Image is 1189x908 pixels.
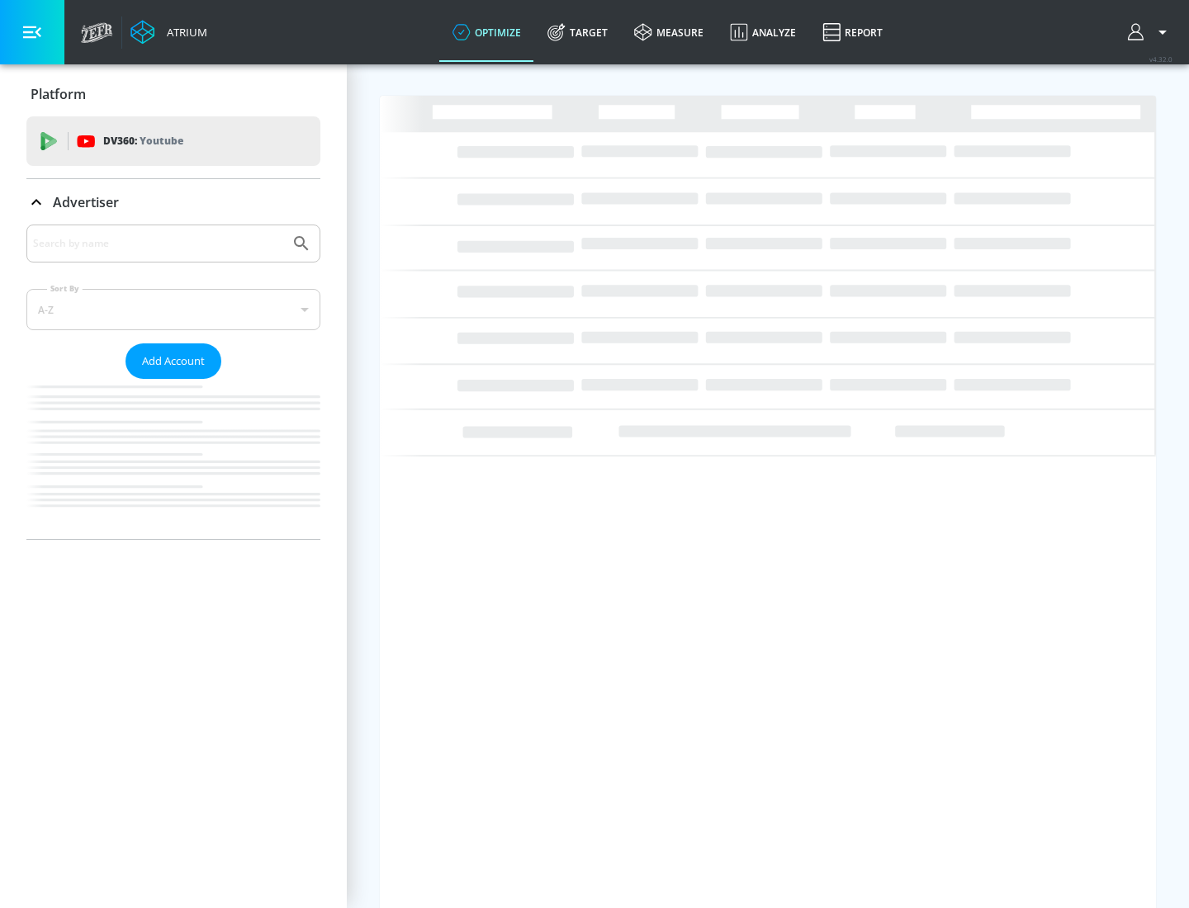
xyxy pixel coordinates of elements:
nav: list of Advertiser [26,379,320,539]
a: Target [534,2,621,62]
p: Youtube [140,132,183,149]
a: Atrium [130,20,207,45]
label: Sort By [47,283,83,294]
div: Advertiser [26,179,320,225]
input: Search by name [33,233,283,254]
a: measure [621,2,717,62]
p: Platform [31,85,86,103]
button: Add Account [126,343,221,379]
span: v 4.32.0 [1149,54,1172,64]
div: Advertiser [26,225,320,539]
div: A-Z [26,289,320,330]
a: Analyze [717,2,809,62]
p: DV360: [103,132,183,150]
div: DV360: Youtube [26,116,320,166]
a: optimize [439,2,534,62]
div: Atrium [160,25,207,40]
a: Report [809,2,896,62]
p: Advertiser [53,193,119,211]
span: Add Account [142,352,205,371]
div: Platform [26,71,320,117]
